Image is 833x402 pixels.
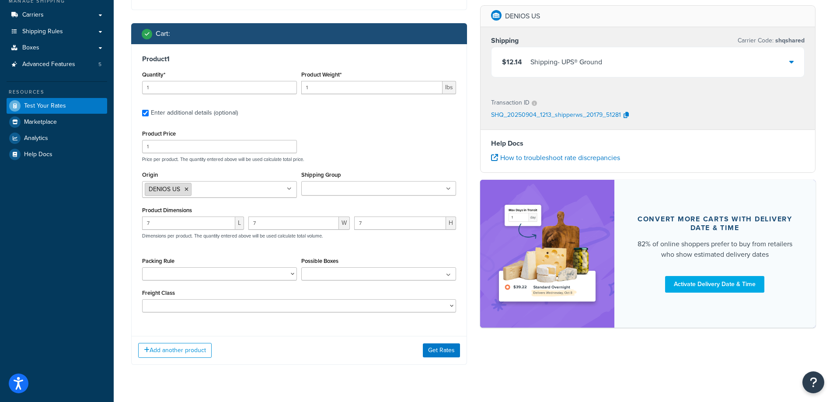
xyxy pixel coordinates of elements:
a: Activate Delivery Date & Time [665,276,764,293]
a: Marketplace [7,114,107,130]
a: Test Your Rates [7,98,107,114]
li: Advanced Features [7,56,107,73]
h3: Product 1 [142,55,456,63]
a: How to troubleshoot rate discrepancies [491,153,620,163]
input: 0.0 [142,81,297,94]
span: Shipping Rules [22,28,63,35]
span: Test Your Rates [24,102,66,110]
span: Boxes [22,44,39,52]
p: SHQ_20250904_1213_shipperws_20179_51281 [491,109,621,122]
span: Carriers [22,11,44,19]
span: W [339,217,350,230]
div: Enter additional details (optional) [151,107,238,119]
a: Help Docs [7,147,107,162]
h3: Shipping [491,36,519,45]
span: 5 [98,61,101,68]
label: Origin [142,171,158,178]
a: Carriers [7,7,107,23]
a: Analytics [7,130,107,146]
h2: Cart : [156,30,170,38]
div: Resources [7,88,107,96]
span: Marketplace [24,119,57,126]
span: Advanced Features [22,61,75,68]
label: Product Weight* [301,71,342,78]
label: Packing Rule [142,258,174,264]
img: feature-image-ddt-36eae7f7280da8017bfb280eaccd9c446f90b1fe08728e4019434db127062ab4.png [493,193,601,315]
a: Boxes [7,40,107,56]
p: Transaction ID [491,97,530,109]
button: Add another product [138,343,212,358]
span: $12.14 [502,57,522,67]
input: 0.00 [301,81,443,94]
span: L [235,217,244,230]
div: 82% of online shoppers prefer to buy from retailers who show estimated delivery dates [635,239,795,260]
label: Product Price [142,130,176,137]
p: Price per product. The quantity entered above will be used calculate total price. [140,156,458,162]
label: Freight Class [142,290,175,296]
p: Dimensions per product. The quantity entered above will be used calculate total volume. [140,233,323,239]
div: Convert more carts with delivery date & time [635,215,795,232]
label: Shipping Group [301,171,341,178]
h4: Help Docs [491,138,805,149]
label: Product Dimensions [142,207,192,213]
span: DENIOS US [149,185,180,194]
a: Shipping Rules [7,24,107,40]
span: Analytics [24,135,48,142]
button: Get Rates [423,343,460,357]
span: lbs [443,81,456,94]
span: shqshared [774,36,805,45]
input: Enter additional details (optional) [142,110,149,116]
button: Open Resource Center [802,371,824,393]
span: Help Docs [24,151,52,158]
label: Possible Boxes [301,258,338,264]
label: Quantity* [142,71,165,78]
div: Shipping - UPS® Ground [530,56,602,68]
p: Carrier Code: [738,35,805,47]
a: Advanced Features5 [7,56,107,73]
p: DENIOS US [505,10,540,22]
span: H [446,217,456,230]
